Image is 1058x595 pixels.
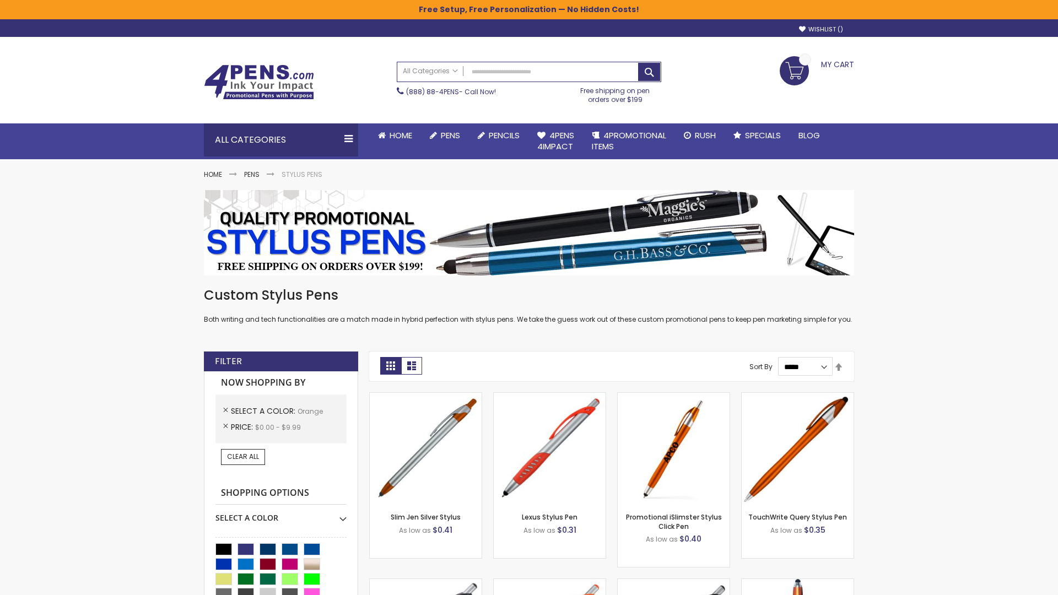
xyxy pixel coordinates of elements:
[675,123,725,148] a: Rush
[204,286,854,304] h1: Custom Stylus Pens
[679,533,701,544] span: $0.40
[370,392,482,402] a: Slim Jen Silver Stylus-Orange
[537,129,574,152] span: 4Pens 4impact
[215,371,347,394] strong: Now Shopping by
[592,129,666,152] span: 4PROMOTIONAL ITEMS
[370,393,482,505] img: Slim Jen Silver Stylus-Orange
[749,362,773,371] label: Sort By
[494,578,606,588] a: Boston Silver Stylus Pen-Orange
[618,393,730,505] img: Promotional iSlimster Stylus Click Pen-Orange
[406,87,459,96] a: (888) 88-4PENS
[742,392,854,402] a: TouchWrite Query Stylus Pen-Orange
[494,393,606,505] img: Lexus Stylus Pen-Orange
[798,129,820,141] span: Blog
[370,578,482,588] a: Boston Stylus Pen-Orange
[406,87,496,96] span: - Call Now!
[204,170,222,179] a: Home
[298,407,323,416] span: Orange
[742,578,854,588] a: TouchWrite Command Stylus Pen-Orange
[369,123,421,148] a: Home
[522,512,577,522] a: Lexus Stylus Pen
[557,524,576,535] span: $0.31
[231,421,255,432] span: Price
[523,526,555,535] span: As low as
[215,505,347,523] div: Select A Color
[799,25,843,34] a: Wishlist
[391,512,461,522] a: Slim Jen Silver Stylus
[626,512,722,531] a: Promotional iSlimster Stylus Click Pen
[215,355,242,367] strong: Filter
[403,67,458,75] span: All Categories
[421,123,469,148] a: Pens
[282,170,322,179] strong: Stylus Pens
[204,123,358,156] div: All Categories
[770,526,802,535] span: As low as
[397,62,463,80] a: All Categories
[204,64,314,100] img: 4Pens Custom Pens and Promotional Products
[646,534,678,544] span: As low as
[221,449,265,464] a: Clear All
[433,524,452,535] span: $0.41
[204,190,854,275] img: Stylus Pens
[204,286,854,324] div: Both writing and tech functionalities are a match made in hybrid perfection with stylus pens. We ...
[380,357,401,375] strong: Grid
[244,170,260,179] a: Pens
[725,123,790,148] a: Specials
[399,526,431,535] span: As low as
[215,482,347,505] strong: Shopping Options
[494,392,606,402] a: Lexus Stylus Pen-Orange
[742,393,854,505] img: TouchWrite Query Stylus Pen-Orange
[469,123,528,148] a: Pencils
[804,524,825,535] span: $0.35
[618,578,730,588] a: Lexus Metallic Stylus Pen-Orange
[745,129,781,141] span: Specials
[695,129,716,141] span: Rush
[489,129,520,141] span: Pencils
[569,82,662,104] div: Free shipping on pen orders over $199
[790,123,829,148] a: Blog
[231,405,298,416] span: Select A Color
[255,423,301,432] span: $0.00 - $9.99
[441,129,460,141] span: Pens
[227,452,259,461] span: Clear All
[748,512,847,522] a: TouchWrite Query Stylus Pen
[390,129,412,141] span: Home
[583,123,675,159] a: 4PROMOTIONALITEMS
[618,392,730,402] a: Promotional iSlimster Stylus Click Pen-Orange
[528,123,583,159] a: 4Pens4impact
